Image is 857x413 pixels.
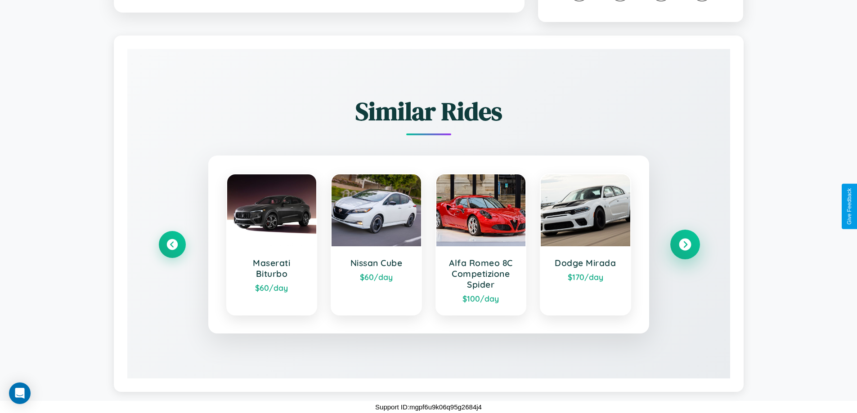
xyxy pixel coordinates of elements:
[331,173,422,315] a: Nissan Cube$60/day
[236,283,308,293] div: $ 60 /day
[550,272,621,282] div: $ 170 /day
[550,258,621,268] h3: Dodge Mirada
[9,382,31,404] div: Open Intercom Messenger
[540,173,631,315] a: Dodge Mirada$170/day
[375,401,482,413] p: Support ID: mgpf6u9k06q95g2684j4
[846,188,853,225] div: Give Feedback
[435,173,527,315] a: Alfa Romeo 8C Competizione Spider$100/day
[159,94,699,129] h2: Similar Rides
[445,293,517,303] div: $ 100 /day
[341,258,412,268] h3: Nissan Cube
[341,272,412,282] div: $ 60 /day
[236,258,308,279] h3: Maserati Biturbo
[445,258,517,290] h3: Alfa Romeo 8C Competizione Spider
[226,173,318,315] a: Maserati Biturbo$60/day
